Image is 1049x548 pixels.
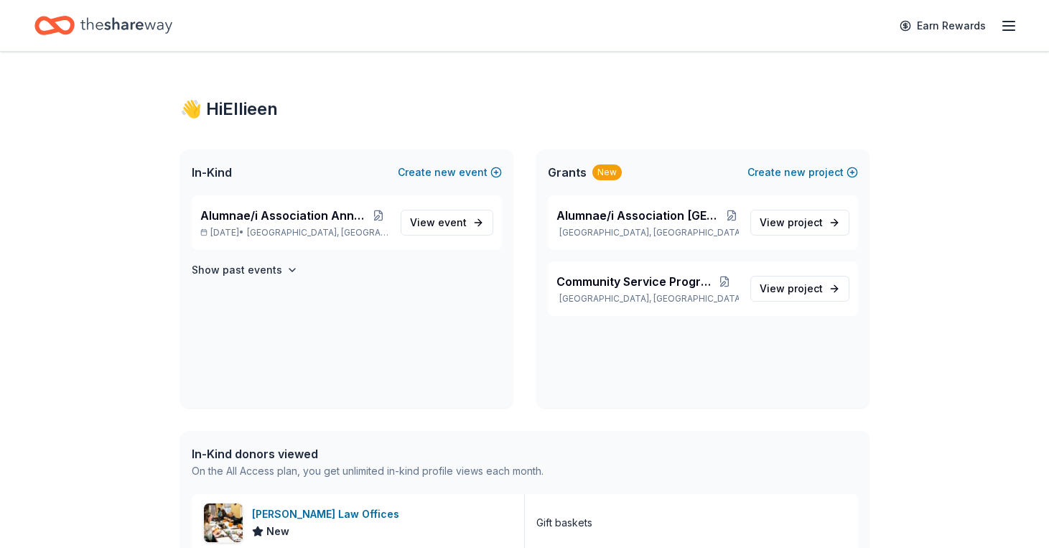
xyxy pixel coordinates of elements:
span: project [788,282,823,294]
div: On the All Access plan, you get unlimited in-kind profile views each month. [192,463,544,480]
span: Grants [548,164,587,181]
div: New [592,164,622,180]
span: [GEOGRAPHIC_DATA], [GEOGRAPHIC_DATA] [247,227,388,238]
a: Home [34,9,172,42]
span: New [266,523,289,540]
span: In-Kind [192,164,232,181]
button: Createnewevent [398,164,502,181]
p: [GEOGRAPHIC_DATA], [GEOGRAPHIC_DATA] [556,293,739,305]
span: Alumnae/i Association Annual Luncheon [200,207,368,224]
span: Community Service Program [556,273,712,290]
a: View event [401,210,493,236]
a: View project [750,276,849,302]
a: View project [750,210,849,236]
button: Show past events [192,261,298,279]
a: Earn Rewards [891,13,994,39]
span: event [438,216,467,228]
button: Createnewproject [747,164,858,181]
span: View [760,214,823,231]
span: View [410,214,467,231]
div: Gift baskets [536,514,592,531]
p: [DATE] • [200,227,389,238]
p: [GEOGRAPHIC_DATA], [GEOGRAPHIC_DATA] [556,227,739,238]
span: project [788,216,823,228]
span: Alumnae/i Association [GEOGRAPHIC_DATA][PERSON_NAME] [556,207,725,224]
span: new [434,164,456,181]
span: new [784,164,806,181]
div: In-Kind donors viewed [192,445,544,463]
div: [PERSON_NAME] Law Offices [252,506,405,523]
img: Image for William Mattar Law Offices [204,503,243,542]
span: View [760,280,823,297]
h4: Show past events [192,261,282,279]
div: 👋 Hi Ellieen [180,98,869,121]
